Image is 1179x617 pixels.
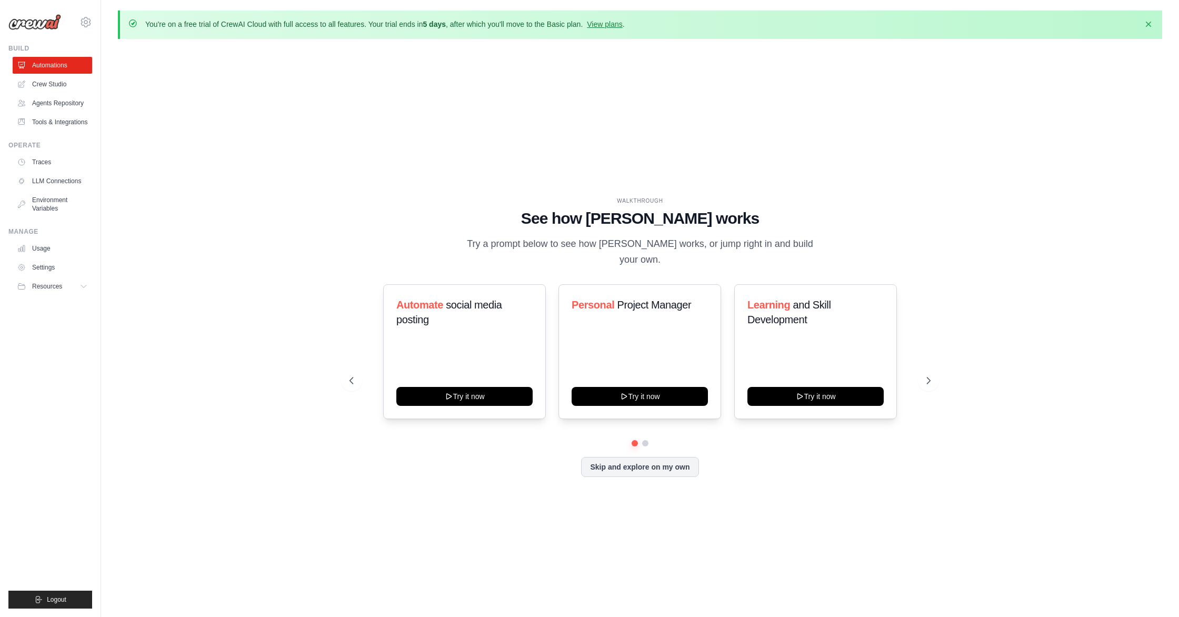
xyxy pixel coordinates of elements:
span: Project Manager [617,299,692,311]
img: Logo [8,14,61,30]
a: Agents Repository [13,95,92,112]
span: Learning [747,299,790,311]
a: LLM Connections [13,173,92,190]
a: Crew Studio [13,76,92,93]
div: Build [8,44,92,53]
a: Settings [13,259,92,276]
div: WALKTHROUGH [349,197,931,205]
div: Operate [8,141,92,150]
button: Try it now [747,387,884,406]
button: Resources [13,278,92,295]
div: Manage [8,227,92,236]
p: Try a prompt below to see how [PERSON_NAME] works, or jump right in and build your own. [463,236,817,267]
button: Skip and explore on my own [581,457,698,477]
button: Try it now [572,387,708,406]
a: Traces [13,154,92,171]
strong: 5 days [423,20,446,28]
span: Personal [572,299,614,311]
span: Logout [47,595,66,604]
a: Usage [13,240,92,257]
span: Automate [396,299,443,311]
span: and Skill Development [747,299,831,325]
button: Logout [8,591,92,609]
p: You're on a free trial of CrewAI Cloud with full access to all features. Your trial ends in , aft... [145,19,625,29]
a: View plans [587,20,622,28]
h1: See how [PERSON_NAME] works [349,209,931,228]
span: Resources [32,282,62,291]
button: Try it now [396,387,533,406]
span: social media posting [396,299,502,325]
a: Automations [13,57,92,74]
a: Environment Variables [13,192,92,217]
a: Tools & Integrations [13,114,92,131]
